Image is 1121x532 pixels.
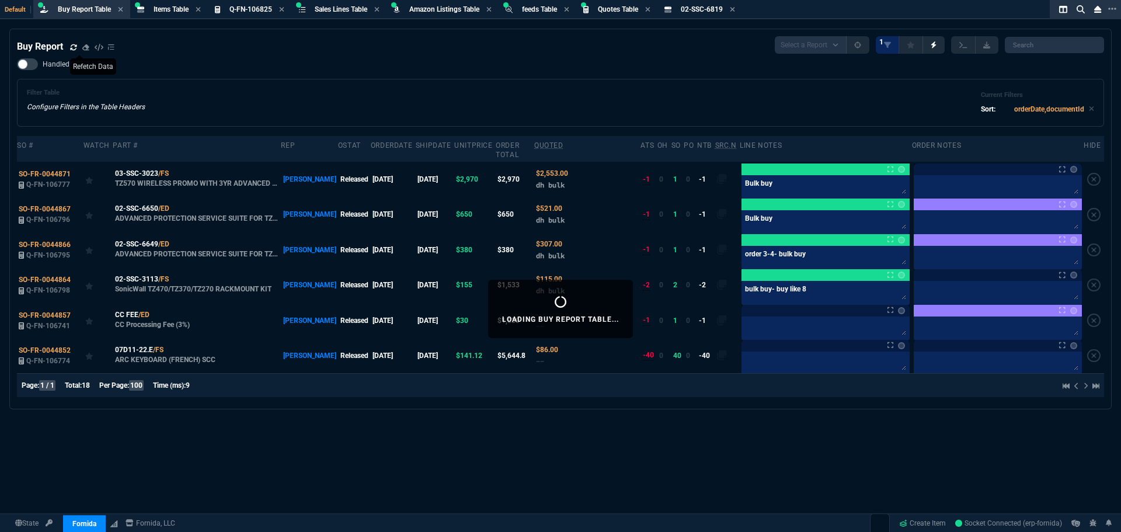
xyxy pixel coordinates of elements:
[338,141,361,150] div: oStat
[686,175,690,183] span: 0
[113,162,281,197] td: TZ570 WIRELESS PROMO WITH 3YR ADVANCED AND 1YR CSE
[113,197,281,232] td: ADVANCED PROTECTION SERVICE SUITE FOR TZ270 2YR
[19,311,71,319] span: SO-FR-0044857
[536,215,565,224] span: dh bulk
[1108,4,1116,15] nx-icon: Open New Tab
[115,310,138,320] span: CC FEE
[643,209,650,220] div: -1
[19,205,71,213] span: SO-FR-0044867
[85,242,111,258] div: Add to Watchlist
[115,284,271,294] p: SonicWall TZ470/TZ370/TZ270 RACKMOUNT KIT
[955,518,1062,528] a: 9-h7Lhs18-mNbcOHAAHV
[416,141,451,150] div: shipDate
[83,141,110,150] div: Watch
[686,281,690,289] span: 0
[281,141,295,150] div: Rep
[65,381,82,390] span: Total:
[371,338,416,373] td: [DATE]
[315,5,367,13] span: Sales Lines Table
[115,179,280,188] p: TZ570 WIRELESS PROMO WITH 3YR ADVANCED AND 1YR CSE
[115,355,215,364] p: ARC KEYBOARD (FRENCH) SCC
[371,302,416,338] td: [DATE]
[715,141,737,149] abbr: Quote Sourcing Notes
[85,347,111,364] div: Add to Watchlist
[122,518,179,528] a: msbcCompanyName
[879,37,883,47] span: 1
[85,206,111,222] div: Add to Watchlist
[82,381,90,390] span: 18
[26,322,70,330] span: Q-FN-106741
[229,5,272,13] span: Q-FN-106825
[643,350,654,361] div: -40
[39,380,55,391] span: 1 / 1
[281,232,337,267] td: [PERSON_NAME]
[697,232,715,267] td: -1
[536,240,562,248] span: Quoted Cost
[671,232,684,267] td: 1
[371,162,416,197] td: [DATE]
[416,302,454,338] td: [DATE]
[374,5,380,15] nx-icon: Close Tab
[338,338,371,373] td: Released
[659,175,663,183] span: 0
[42,518,56,528] a: API TOKEN
[684,141,694,150] div: PO
[19,241,71,249] span: SO-FR-0044866
[27,102,145,112] p: Configure Filters in the Table Headers
[659,352,663,360] span: 0
[58,5,111,13] span: Buy Report Table
[416,338,454,373] td: [DATE]
[196,5,201,15] nx-icon: Close Tab
[659,317,663,325] span: 0
[281,338,337,373] td: [PERSON_NAME]
[338,267,371,302] td: Released
[281,197,337,232] td: [PERSON_NAME]
[371,197,416,232] td: [DATE]
[454,232,496,267] td: $380
[1054,2,1072,16] nx-icon: Split Panels
[686,352,690,360] span: 0
[697,162,715,197] td: -1
[981,91,1094,99] h6: Current Filters
[26,180,70,189] span: Q-FN-106777
[686,210,690,218] span: 0
[338,197,371,232] td: Released
[85,277,111,293] div: Add to Watchlist
[454,197,496,232] td: $650
[113,338,281,373] td: ARC KEYBOARD (FRENCH) SCC
[416,267,454,302] td: [DATE]
[681,5,723,13] span: 02-SSC-6819
[115,239,158,249] span: 02-SSC-6649
[158,203,169,214] a: /ED
[598,5,638,13] span: Quotes Table
[26,286,70,294] span: Q-FN-106798
[502,315,619,324] p: Loading Buy Report Table...
[27,89,145,97] h6: Filter Table
[697,267,715,302] td: -2
[643,280,650,291] div: -2
[115,168,158,179] span: 03-SSC-3023
[371,141,412,150] div: OrderDate
[496,267,534,302] td: $1,533
[1014,105,1084,113] code: orderDate,documentId
[416,232,454,267] td: [DATE]
[686,246,690,254] span: 0
[43,60,69,69] span: Handled
[409,5,479,13] span: Amazon Listings Table
[85,171,111,187] div: Add to Watchlist
[371,232,416,267] td: [DATE]
[153,345,163,355] a: /FS
[894,514,951,532] a: Create Item
[115,214,280,223] p: ADVANCED PROTECTION SERVICE SUITE FOR TZ270 2YR
[671,141,681,150] div: SO
[659,246,663,254] span: 0
[153,381,186,390] span: Time (ms):
[912,141,962,150] div: Order Notes
[99,381,129,390] span: Per Page:
[19,346,71,354] span: SO-FR-0044852
[659,281,663,289] span: 0
[158,168,169,179] a: /FS
[22,381,39,390] span: Page:
[536,180,565,189] span: dh bulk
[536,275,562,283] span: Quoted Cost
